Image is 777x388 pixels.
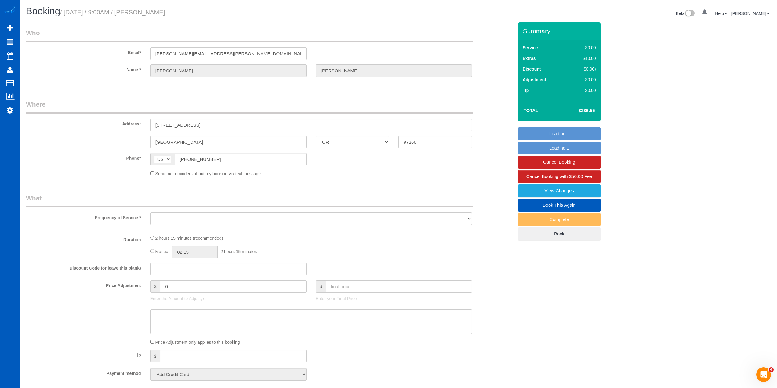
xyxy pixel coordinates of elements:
span: Manual [155,249,169,254]
label: Service [523,45,538,51]
img: Automaid Logo [4,6,16,15]
input: Phone* [175,153,307,165]
a: View Changes [518,184,601,197]
span: 2 hours 15 minutes [220,249,257,254]
a: Cancel Booking with $50.00 Fee [518,170,601,183]
h4: $236.55 [560,108,595,113]
div: $0.00 [570,45,596,51]
p: Enter your Final Price [316,296,472,302]
iframe: Intercom live chat [756,367,771,382]
input: final price [326,280,472,293]
label: Price Adjustment [21,280,146,288]
label: Discount [523,66,541,72]
a: Book This Again [518,199,601,212]
a: Back [518,227,601,240]
span: 4 [769,367,774,372]
div: $40.00 [570,55,596,61]
h3: Summary [523,27,597,34]
label: Discount Code (or leave this blank) [21,263,146,271]
strong: Total [524,108,539,113]
label: Extras [523,55,536,61]
label: Address* [21,119,146,127]
a: Cancel Booking [518,156,601,169]
a: Beta [676,11,695,16]
legend: Who [26,28,473,42]
label: Adjustment [523,77,546,83]
label: Name * [21,64,146,73]
label: Duration [21,234,146,243]
div: $0.00 [570,77,596,83]
label: Frequency of Service * [21,212,146,221]
span: $ [316,280,326,293]
input: First Name* [150,64,307,77]
img: New interface [684,10,695,18]
p: Enter the Amount to Adjust, or [150,296,307,302]
span: Cancel Booking with $50.00 Fee [526,174,592,179]
legend: Where [26,100,473,114]
label: Tip [523,87,529,93]
div: $0.00 [570,87,596,93]
input: Zip Code* [398,136,472,148]
span: 2 hours 15 minutes (recommended) [155,236,223,241]
span: $ [150,280,160,293]
label: Tip [21,350,146,358]
span: Send me reminders about my booking via text message [155,171,261,176]
small: / [DATE] / 9:00AM / [PERSON_NAME] [60,9,165,16]
span: $ [150,350,160,362]
input: Last Name* [316,64,472,77]
a: Help [715,11,727,16]
a: [PERSON_NAME] [731,11,769,16]
legend: What [26,194,473,207]
span: Price Adjustment only applies to this booking [155,340,240,345]
span: Booking [26,6,60,16]
input: Email* [150,47,307,60]
input: City* [150,136,307,148]
label: Phone* [21,153,146,161]
div: ($0.00) [570,66,596,72]
label: Email* [21,47,146,56]
label: Payment method [21,368,146,376]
